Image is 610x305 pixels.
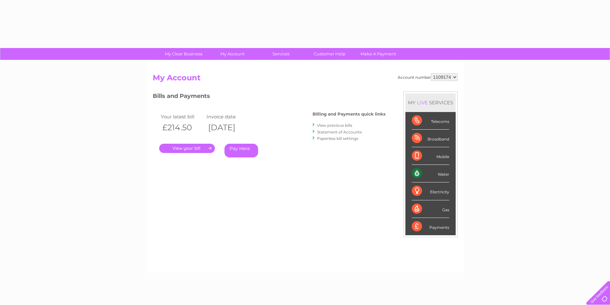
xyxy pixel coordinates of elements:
[159,144,215,153] a: .
[412,147,449,165] div: Mobile
[412,200,449,218] div: Gas
[153,73,458,85] h2: My Account
[317,136,358,141] a: Paperless bill settings
[205,112,251,121] td: Invoice date
[412,112,449,130] div: Telecoms
[224,144,258,157] a: Pay Here
[405,93,456,112] div: MY SERVICES
[159,112,205,121] td: Your latest bill
[159,121,205,134] th: £214.50
[352,48,405,60] a: Make A Payment
[255,48,307,60] a: Services
[206,48,259,60] a: My Account
[317,130,362,134] a: Statement of Accounts
[416,100,429,106] div: LIVE
[412,165,449,182] div: Water
[157,48,210,60] a: My Clear Business
[313,112,386,116] h4: Billing and Payments quick links
[412,130,449,147] div: Broadband
[317,123,352,128] a: View previous bills
[303,48,356,60] a: Customer Help
[412,218,449,235] div: Payments
[153,92,386,103] h3: Bills and Payments
[398,73,458,81] div: Account number
[412,182,449,200] div: Electricity
[205,121,251,134] th: [DATE]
